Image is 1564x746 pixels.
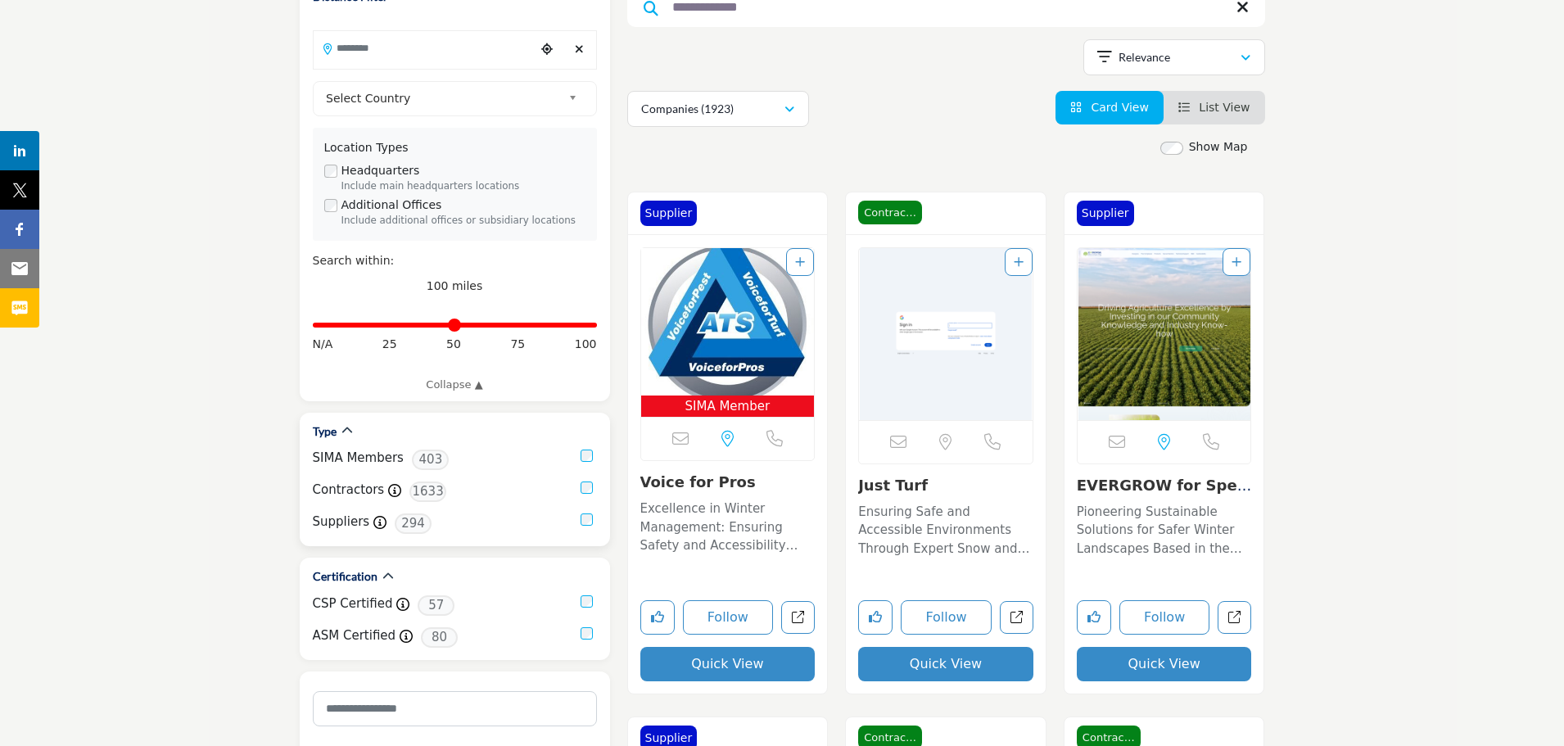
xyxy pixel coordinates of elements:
[858,201,922,225] span: Contractor
[1119,600,1210,635] button: Follow
[313,252,597,269] div: Search within:
[858,600,893,635] button: Like listing
[645,205,693,222] p: Supplier
[341,179,585,194] div: Include main headquarters locations
[1199,101,1250,114] span: List View
[1077,503,1252,558] p: Pioneering Sustainable Solutions for Safer Winter Landscapes Based in the snow and ice management...
[859,248,1033,420] img: Just Turf
[395,513,432,534] span: 294
[427,279,483,292] span: 100 miles
[314,32,535,64] input: Search Location
[858,477,928,494] a: Just Turf
[640,600,675,635] button: Like listing
[313,595,393,613] label: CSP Certified
[1082,205,1129,222] p: Supplier
[326,88,562,108] span: Select Country
[313,336,333,353] span: N/A
[418,595,454,616] span: 57
[640,495,816,555] a: Excellence in Winter Management: Ensuring Safety and Accessibility with Cutting-Edge Solutions Op...
[641,101,734,117] p: Companies (1923)
[627,91,809,127] button: Companies (1923)
[313,691,597,726] input: Search Category
[795,255,805,269] a: Add To List
[324,139,585,156] div: Location Types
[313,423,337,440] h2: Type
[313,377,597,393] a: Collapse ▲
[1078,248,1251,420] a: Open Listing in new tab
[640,473,756,491] a: Voice for Pros
[341,197,442,214] label: Additional Offices
[446,336,461,353] span: 50
[313,568,377,585] h2: Certification
[581,513,593,526] input: Suppliers checkbox
[1055,91,1164,124] li: Card View
[313,449,404,468] label: SIMA Members
[1232,255,1241,269] a: Add To List
[313,481,385,500] label: Contractors
[1178,101,1250,114] a: View List
[341,162,420,179] label: Headquarters
[581,450,593,462] input: SIMA Members checkbox
[581,482,593,494] input: Contractors checkbox
[1078,248,1251,420] img: EVERGROW for Specialty fertilizers
[640,500,816,555] p: Excellence in Winter Management: Ensuring Safety and Accessibility with Cutting-Edge Solutions Op...
[641,248,815,396] img: Voice for Pros
[859,248,1033,420] a: Open Listing in new tab
[535,32,559,67] div: Choose your current location
[382,336,397,353] span: 25
[1077,477,1251,512] a: EVERGROW for Special...
[640,647,816,681] button: Quick View
[581,595,593,608] input: CSP Certified checkbox
[581,627,593,640] input: ASM Certified checkbox
[1070,101,1149,114] a: View Card
[1000,601,1033,635] a: Open just-turf in new tab
[1164,91,1265,124] li: List View
[641,248,815,418] a: Open Listing in new tab
[781,601,815,635] a: Open voice-for-pros in new tab
[858,499,1033,558] a: Ensuring Safe and Accessible Environments Through Expert Snow and Ice Management Solutions Operat...
[1218,601,1251,635] a: Open evergrow-for-specialty-fertilizers in new tab
[409,482,446,502] span: 1633
[575,336,597,353] span: 100
[901,600,992,635] button: Follow
[313,626,396,645] label: ASM Certified
[858,503,1033,558] p: Ensuring Safe and Accessible Environments Through Expert Snow and Ice Management Solutions Operat...
[1077,600,1111,635] button: Like listing
[1077,499,1252,558] a: Pioneering Sustainable Solutions for Safer Winter Landscapes Based in the snow and ice management...
[1014,255,1024,269] a: Add To List
[313,513,370,531] label: Suppliers
[510,336,525,353] span: 75
[421,627,458,648] span: 80
[858,647,1033,681] button: Quick View
[1083,39,1265,75] button: Relevance
[858,477,1033,495] h3: Just Turf
[1119,49,1170,66] p: Relevance
[412,450,449,470] span: 403
[640,473,816,491] h3: Voice for Pros
[1189,138,1248,156] label: Show Map
[1077,647,1252,681] button: Quick View
[567,32,592,67] div: Clear search location
[1077,477,1252,495] h3: EVERGROW for Specialty fertilizers
[1091,101,1148,114] span: Card View
[341,214,585,228] div: Include additional offices or subsidiary locations
[683,600,774,635] button: Follow
[644,397,811,416] span: SIMA Member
